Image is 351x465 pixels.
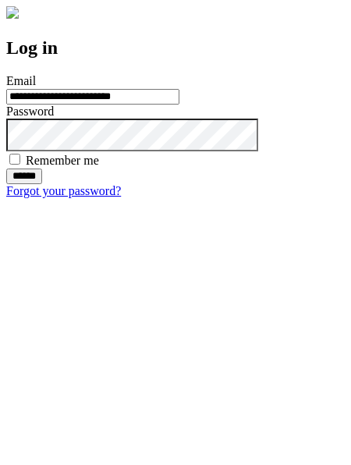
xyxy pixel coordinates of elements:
h2: Log in [6,37,345,59]
a: Forgot your password? [6,184,121,197]
label: Remember me [26,154,99,167]
img: logo-4e3dc11c47720685a147b03b5a06dd966a58ff35d612b21f08c02c0306f2b779.png [6,6,19,19]
label: Password [6,105,54,118]
label: Email [6,74,36,87]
